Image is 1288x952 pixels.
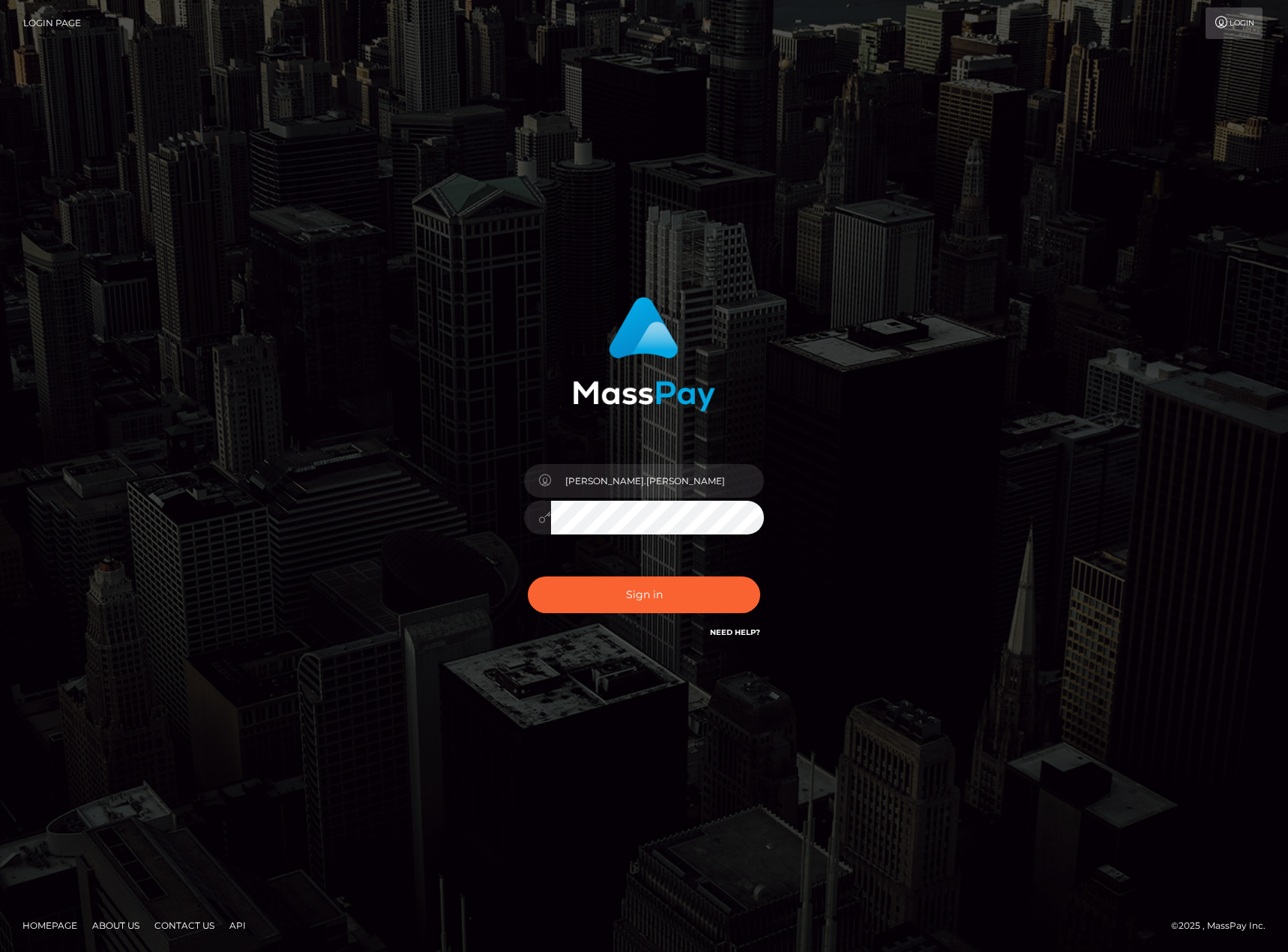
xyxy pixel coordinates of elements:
a: Contact Us [148,914,220,937]
button: Sign in [528,576,760,613]
a: Need Help? [710,627,760,637]
a: Homepage [16,914,83,937]
input: Username... [551,464,764,498]
a: API [223,914,252,937]
img: MassPay Login [573,297,715,412]
div: © 2025 , MassPay Inc. [1171,918,1277,934]
a: Login [1206,7,1263,39]
a: Login Page [23,7,81,39]
a: About Us [86,914,145,937]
